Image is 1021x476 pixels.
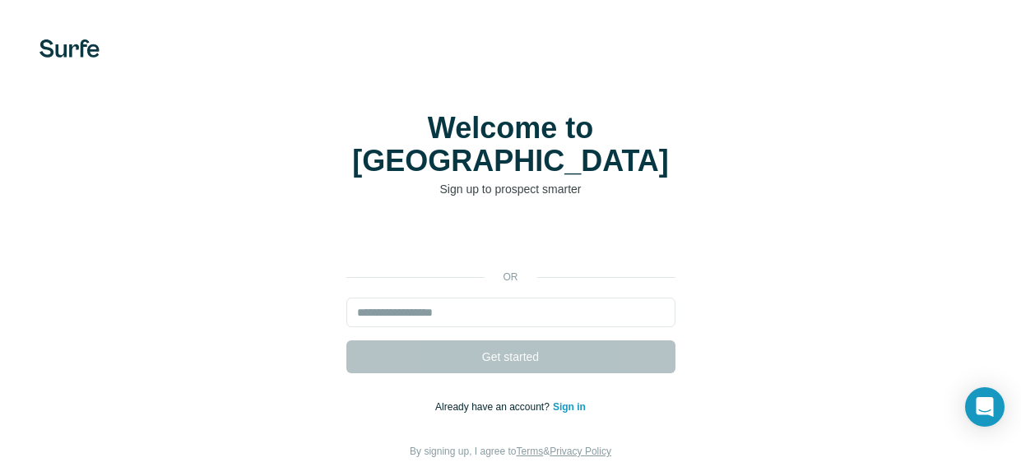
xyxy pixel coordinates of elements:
[410,446,611,457] span: By signing up, I agree to &
[965,387,1005,427] div: Open Intercom Messenger
[39,39,100,58] img: Surfe's logo
[338,222,684,258] iframe: Sign in with Google Button
[517,446,544,457] a: Terms
[346,181,675,197] p: Sign up to prospect smarter
[553,401,586,413] a: Sign in
[435,401,553,413] span: Already have an account?
[550,446,611,457] a: Privacy Policy
[485,270,537,284] p: or
[346,112,675,178] h1: Welcome to [GEOGRAPHIC_DATA]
